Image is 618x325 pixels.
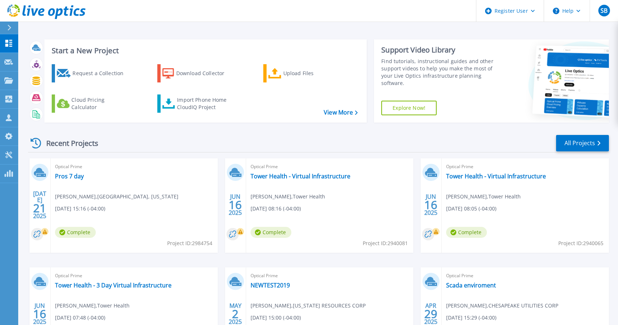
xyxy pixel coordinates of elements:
[55,205,105,213] span: [DATE] 15:16 (-04:00)
[33,311,46,317] span: 16
[229,202,242,208] span: 16
[251,163,409,171] span: Optical Prime
[55,282,172,289] a: Tower Health - 3 Day Virtual Infrastructure
[72,66,131,81] div: Request a Collection
[52,47,357,55] h3: Start a New Project
[251,272,409,280] span: Optical Prime
[157,64,239,82] a: Download Collector
[446,193,521,201] span: [PERSON_NAME] , Tower Health
[601,8,607,13] span: SB
[251,302,366,310] span: [PERSON_NAME] , [US_STATE] RESOURCES CORP
[52,94,133,113] a: Cloud Pricing Calculator
[167,239,212,247] span: Project ID: 2984754
[446,282,496,289] a: Scada enviroment
[228,191,242,218] div: JUN 2025
[424,311,437,317] span: 29
[381,101,437,115] a: Explore Now!
[55,173,84,180] a: Pros 7 day
[177,96,234,111] div: Import Phone Home CloudIQ Project
[446,227,487,238] span: Complete
[55,314,105,322] span: [DATE] 07:48 (-04:00)
[33,191,47,218] div: [DATE] 2025
[251,193,325,201] span: [PERSON_NAME] , Tower Health
[556,135,609,151] a: All Projects
[558,239,603,247] span: Project ID: 2940065
[251,205,301,213] span: [DATE] 08:16 (-04:00)
[55,272,213,280] span: Optical Prime
[381,45,500,55] div: Support Video Library
[71,96,130,111] div: Cloud Pricing Calculator
[251,173,350,180] a: Tower Health - Virtual Infrastructure
[446,163,605,171] span: Optical Prime
[381,58,500,87] div: Find tutorials, instructional guides and other support videos to help you make the most of your L...
[283,66,342,81] div: Upload Files
[251,314,301,322] span: [DATE] 15:00 (-04:00)
[251,282,290,289] a: NEWTEST2019
[424,191,438,218] div: JUN 2025
[446,272,605,280] span: Optical Prime
[176,66,235,81] div: Download Collector
[251,227,291,238] span: Complete
[55,163,213,171] span: Optical Prime
[363,239,408,247] span: Project ID: 2940081
[55,302,130,310] span: [PERSON_NAME] , Tower Health
[52,64,133,82] a: Request a Collection
[263,64,345,82] a: Upload Files
[55,227,96,238] span: Complete
[424,202,437,208] span: 16
[33,205,46,211] span: 21
[232,311,239,317] span: 2
[446,302,558,310] span: [PERSON_NAME] , CHESAPEAKE UTILITIES CORP
[324,109,358,116] a: View More
[28,134,108,152] div: Recent Projects
[446,173,546,180] a: Tower Health - Virtual Infrastructure
[55,193,178,201] span: [PERSON_NAME] , [GEOGRAPHIC_DATA], [US_STATE]
[446,314,496,322] span: [DATE] 15:29 (-04:00)
[446,205,496,213] span: [DATE] 08:05 (-04:00)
